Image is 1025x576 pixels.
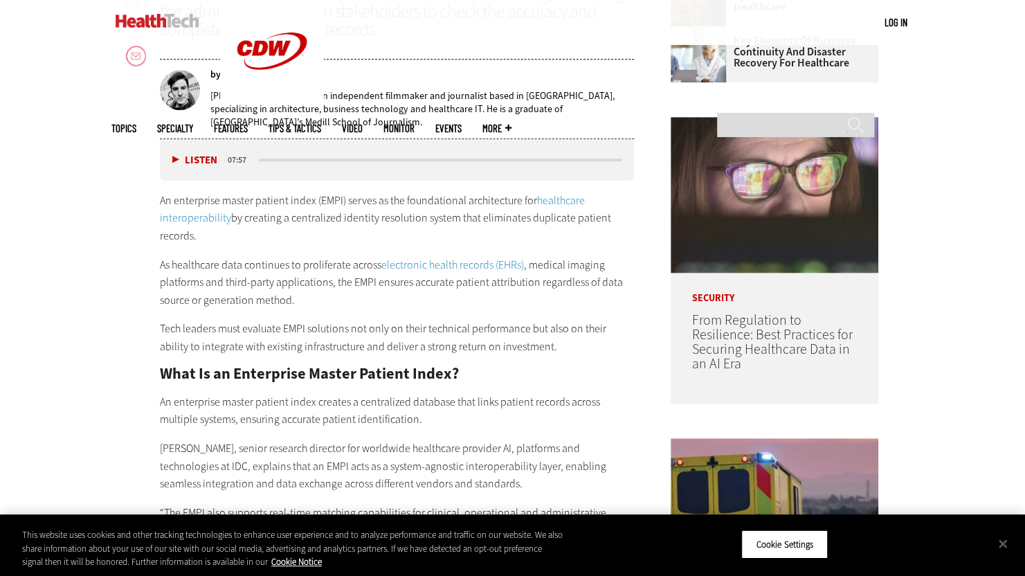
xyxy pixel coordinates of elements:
button: Close [988,528,1018,559]
button: Listen [172,155,217,165]
p: “The EMPI also supports real-time matching capabilities for clinical, operational and administrat... [160,504,635,539]
a: Features [214,123,248,134]
p: An enterprise master patient index (EMPI) serves as the foundational architecture for by creating... [160,192,635,245]
img: Home [116,14,199,28]
div: media player [160,139,635,181]
a: Video [342,123,363,134]
img: woman wearing glasses looking at healthcare data on screen [671,117,878,273]
p: [PERSON_NAME], senior research director for worldwide healthcare provider AI, platforms and techn... [160,440,635,493]
div: duration [226,154,257,166]
a: From Regulation to Resilience: Best Practices for Securing Healthcare Data in an AI Era [691,311,852,373]
a: electronic health records (EHRs) [381,258,524,272]
a: Events [435,123,462,134]
button: Cookie Settings [741,530,828,559]
a: More information about your privacy [271,556,322,568]
a: CDW [220,91,324,106]
p: An enterprise master patient index creates a centralized database that links patient records acro... [160,393,635,429]
a: Tips & Tactics [269,123,321,134]
span: Topics [111,123,136,134]
p: Tech leaders must evaluate EMPI solutions not only on their technical performance but also on the... [160,320,635,355]
span: Specialty [157,123,193,134]
div: This website uses cookies and other tracking technologies to enhance user experience and to analy... [22,528,564,569]
a: Log in [885,16,907,28]
a: MonITor [383,123,415,134]
p: Security [671,273,878,303]
p: As healthcare data continues to proliferate across , medical imaging platforms and third-party ap... [160,256,635,309]
h2: What Is an Enterprise Master Patient Index? [160,366,635,381]
div: User menu [885,15,907,30]
span: More [482,123,511,134]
